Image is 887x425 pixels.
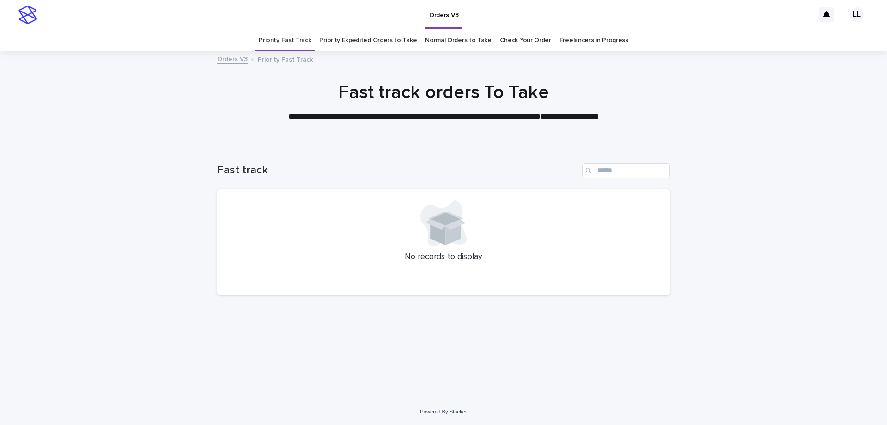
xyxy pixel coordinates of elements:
[582,163,670,178] input: Search
[228,252,659,262] p: No records to display
[500,30,551,51] a: Check Your Order
[319,30,417,51] a: Priority Expedited Orders to Take
[217,81,670,104] h1: Fast track orders To Take
[849,7,864,22] div: LL
[258,54,313,64] p: Priority Fast Track
[18,6,37,24] img: stacker-logo-s-only.png
[259,30,311,51] a: Priority Fast Track
[559,30,628,51] a: Freelancers in Progress
[420,409,467,414] a: Powered By Stacker
[425,30,492,51] a: Normal Orders to Take
[217,164,578,177] h1: Fast track
[217,53,248,64] a: Orders V3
